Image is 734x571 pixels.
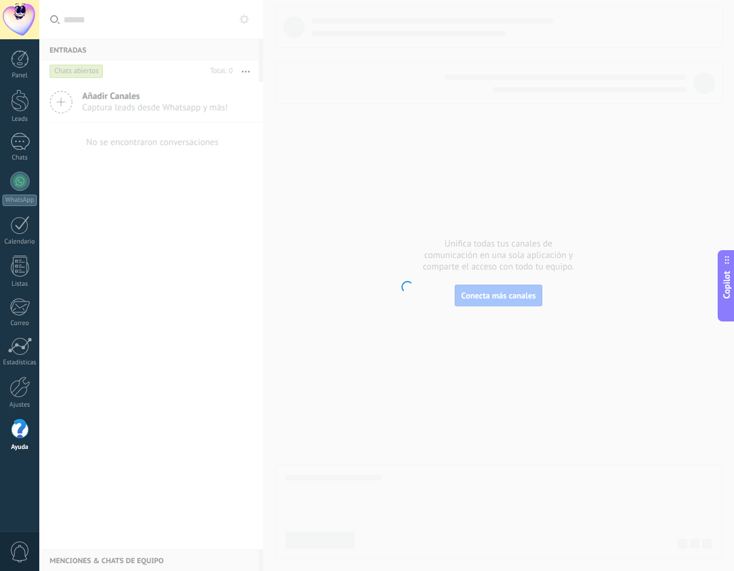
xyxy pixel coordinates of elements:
span: Copilot [721,271,733,298]
div: Estadísticas [2,359,37,367]
div: Listas [2,280,37,288]
div: Calendario [2,238,37,246]
div: WhatsApp [2,195,37,206]
div: Ajustes [2,401,37,409]
div: Leads [2,115,37,123]
div: Ayuda [2,444,37,451]
div: Correo [2,320,37,327]
div: Chats [2,154,37,162]
div: Panel [2,72,37,80]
